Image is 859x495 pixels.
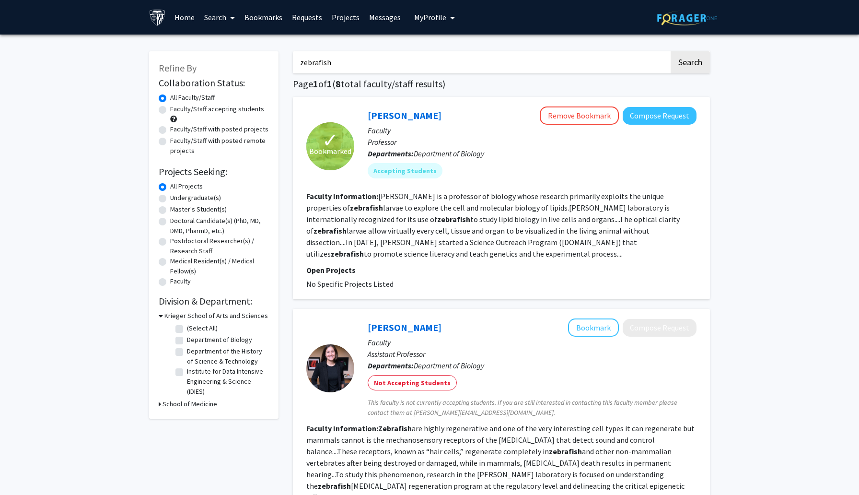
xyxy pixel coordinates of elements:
[187,346,267,366] label: Department of the History of Science & Technology
[187,323,218,333] label: (Select All)
[549,447,582,456] b: zebrafish
[623,319,696,337] button: Compose Request to Erin Jimenez
[293,51,669,73] input: Search Keywords
[306,424,378,433] b: Faculty Information:
[170,256,269,276] label: Medical Resident(s) / Medical Fellow(s)
[170,216,269,236] label: Doctoral Candidate(s) (PhD, MD, DMD, PharmD, etc.)
[368,337,696,348] p: Faculty
[170,124,268,134] label: Faculty/Staff with posted projects
[336,78,341,90] span: 8
[287,0,327,34] a: Requests
[187,366,267,397] label: Institute for Data Intensive Engineering & Science (IDIES)
[318,481,351,491] b: zebrafish
[368,125,696,136] p: Faculty
[364,0,406,34] a: Messages
[368,136,696,148] p: Professor
[368,149,414,158] b: Departments:
[368,163,442,178] mat-chip: Accepting Students
[414,12,446,22] span: My Profile
[159,62,197,74] span: Refine By
[368,321,441,333] a: [PERSON_NAME]
[540,106,619,125] button: Remove Bookmark
[368,375,457,390] mat-chip: Not Accepting Students
[170,104,264,114] label: Faculty/Staff accepting students
[293,78,710,90] h1: Page of ( total faculty/staff results)
[350,203,383,212] b: zebrafish
[378,424,412,433] b: Zebrafish
[163,399,217,409] h3: School of Medicine
[170,136,269,156] label: Faculty/Staff with posted remote projects
[170,193,221,203] label: Undergraduate(s)
[170,93,215,103] label: All Faculty/Staff
[306,279,394,289] span: No Specific Projects Listed
[414,361,484,370] span: Department of Biology
[568,318,619,337] button: Add Erin Jimenez to Bookmarks
[309,145,351,157] span: Bookmarked
[368,361,414,370] b: Departments:
[170,204,227,214] label: Master's Student(s)
[170,0,199,34] a: Home
[657,11,717,25] img: ForagerOne Logo
[199,0,240,34] a: Search
[306,264,696,276] p: Open Projects
[240,0,287,34] a: Bookmarks
[313,78,318,90] span: 1
[170,236,269,256] label: Postdoctoral Researcher(s) / Research Staff
[170,181,203,191] label: All Projects
[187,335,252,345] label: Department of Biology
[149,9,166,26] img: Johns Hopkins University Logo
[306,191,680,259] fg-read-more: [PERSON_NAME] is a professor of biology whose research primarily exploits the unique properties o...
[414,149,484,158] span: Department of Biology
[368,398,696,418] span: This faculty is not currently accepting students. If you are still interested in contacting this ...
[164,311,268,321] h3: Krieger School of Arts and Sciences
[368,109,441,121] a: [PERSON_NAME]
[368,348,696,360] p: Assistant Professor
[313,226,347,236] b: zebrafish
[327,0,364,34] a: Projects
[322,136,338,145] span: ✓
[327,78,332,90] span: 1
[623,107,696,125] button: Compose Request to Steven Farber
[7,452,41,488] iframe: Chat
[331,249,364,259] b: zebrafish
[170,276,191,286] label: Faculty
[437,214,470,224] b: zebrafish
[159,166,269,177] h2: Projects Seeking:
[671,51,710,73] button: Search
[159,77,269,89] h2: Collaboration Status:
[306,191,378,201] b: Faculty Information:
[159,295,269,307] h2: Division & Department:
